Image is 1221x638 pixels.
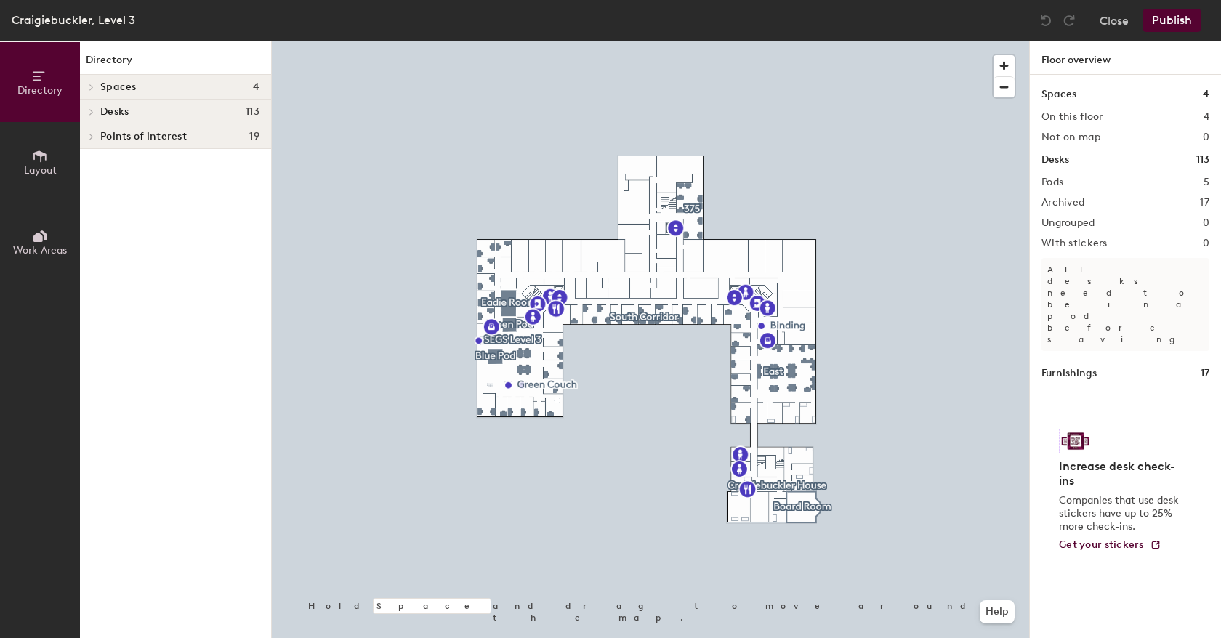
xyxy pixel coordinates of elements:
[1030,41,1221,75] h1: Floor overview
[1059,538,1144,551] span: Get your stickers
[1039,13,1053,28] img: Undo
[100,106,129,118] span: Desks
[1059,429,1092,453] img: Sticker logo
[1203,217,1209,229] h2: 0
[80,52,271,75] h1: Directory
[12,11,135,29] div: Craigiebuckler, Level 3
[1062,13,1076,28] img: Redo
[13,244,67,257] span: Work Areas
[1041,217,1095,229] h2: Ungrouped
[246,106,259,118] span: 113
[1203,132,1209,143] h2: 0
[1059,459,1183,488] h4: Increase desk check-ins
[1041,86,1076,102] h1: Spaces
[100,81,137,93] span: Spaces
[1100,9,1129,32] button: Close
[1143,9,1201,32] button: Publish
[1041,197,1084,209] h2: Archived
[980,600,1015,623] button: Help
[1041,177,1063,188] h2: Pods
[1041,238,1108,249] h2: With stickers
[249,131,259,142] span: 19
[1041,366,1097,381] h1: Furnishings
[1041,152,1069,168] h1: Desks
[1201,366,1209,381] h1: 17
[24,164,57,177] span: Layout
[1059,539,1161,552] a: Get your stickers
[17,84,63,97] span: Directory
[100,131,187,142] span: Points of interest
[1041,132,1100,143] h2: Not on map
[1041,258,1209,351] p: All desks need to be in a pod before saving
[1059,494,1183,533] p: Companies that use desk stickers have up to 25% more check-ins.
[1203,238,1209,249] h2: 0
[1196,152,1209,168] h1: 113
[1200,197,1209,209] h2: 17
[1041,111,1103,123] h2: On this floor
[1204,177,1209,188] h2: 5
[1203,86,1209,102] h1: 4
[1204,111,1209,123] h2: 4
[253,81,259,93] span: 4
